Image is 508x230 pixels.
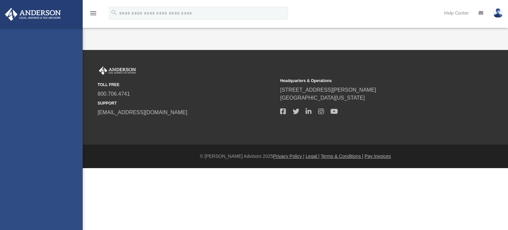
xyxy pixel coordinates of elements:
img: Anderson Advisors Platinum Portal [3,8,63,21]
small: Headquarters & Operations [280,78,458,84]
a: [GEOGRAPHIC_DATA][US_STATE] [280,95,365,101]
i: search [110,9,118,16]
a: [STREET_ADDRESS][PERSON_NAME] [280,87,376,93]
a: Privacy Policy | [273,154,305,159]
img: User Pic [493,8,503,18]
small: SUPPORT [98,100,275,106]
a: menu [89,13,97,17]
a: Legal | [306,154,319,159]
div: © [PERSON_NAME] Advisors 2025 [83,153,508,160]
a: Terms & Conditions | [321,154,363,159]
img: Anderson Advisors Platinum Portal [98,67,137,75]
i: menu [89,9,97,17]
a: Pay Invoices [364,154,391,159]
a: [EMAIL_ADDRESS][DOMAIN_NAME] [98,110,187,115]
small: TOLL FREE [98,82,275,88]
a: 800.706.4741 [98,91,130,97]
